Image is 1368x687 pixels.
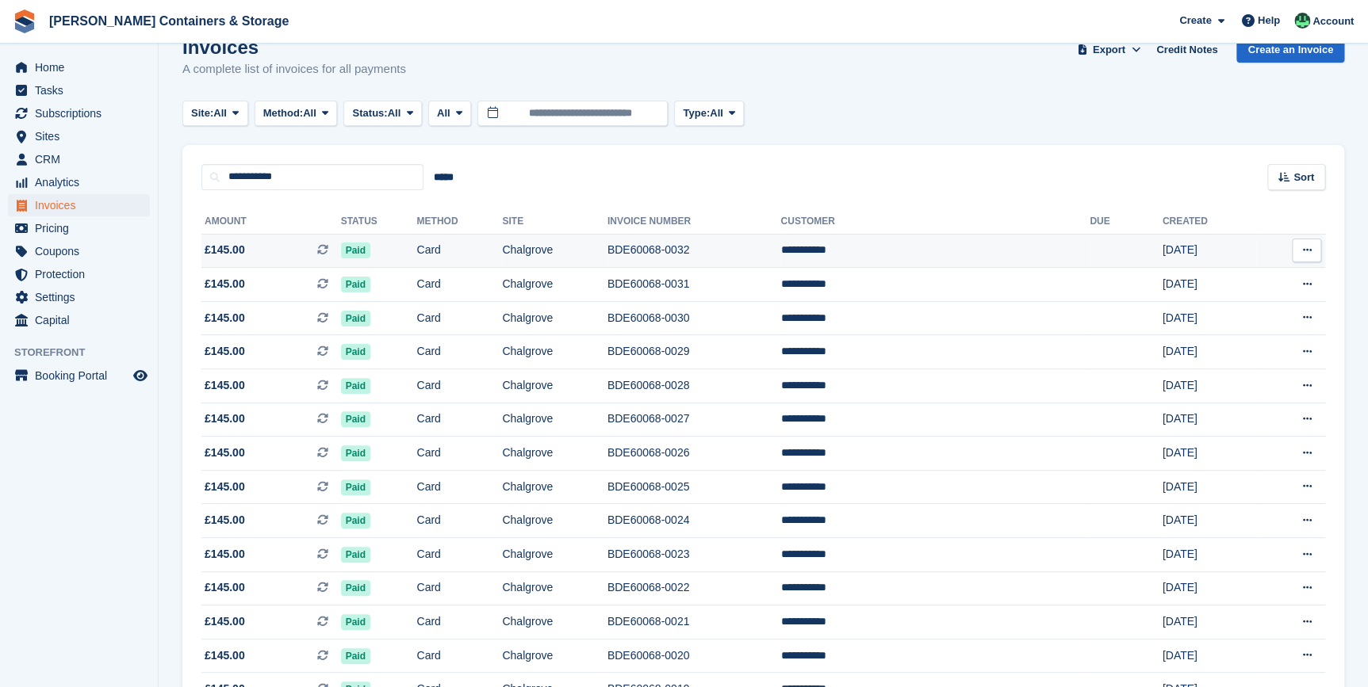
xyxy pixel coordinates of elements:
[607,301,781,335] td: BDE60068-0030
[607,234,781,268] td: BDE60068-0032
[1312,13,1354,29] span: Account
[1163,504,1257,538] td: [DATE]
[341,547,370,563] span: Paid
[1163,209,1257,235] th: Created
[352,105,387,121] span: Status:
[182,101,248,127] button: Site: All
[255,101,338,127] button: Method: All
[341,344,370,360] span: Paid
[205,613,245,630] span: £145.00
[502,470,607,504] td: Chalgrove
[341,445,370,461] span: Paid
[1090,209,1162,235] th: Due
[502,335,607,369] td: Chalgrove
[205,647,245,664] span: £145.00
[341,513,370,529] span: Paid
[416,301,502,335] td: Card
[8,148,150,170] a: menu
[502,571,607,605] td: Chalgrove
[263,105,304,121] span: Method:
[303,105,316,121] span: All
[416,437,502,471] td: Card
[8,240,150,262] a: menu
[341,411,370,427] span: Paid
[1163,571,1257,605] td: [DATE]
[437,105,450,121] span: All
[502,209,607,235] th: Site
[205,579,245,596] span: £145.00
[35,286,130,308] span: Settings
[205,512,245,529] span: £145.00
[341,378,370,394] span: Paid
[341,479,370,495] span: Paid
[205,479,245,495] span: £145.00
[191,105,213,121] span: Site:
[502,504,607,538] td: Chalgrove
[201,209,341,235] th: Amount
[502,268,607,302] td: Chalgrove
[205,410,245,427] span: £145.00
[35,56,130,78] span: Home
[502,403,607,437] td: Chalgrove
[1074,36,1144,63] button: Export
[35,364,130,387] span: Booking Portal
[8,171,150,193] a: menu
[1163,301,1257,335] td: [DATE]
[416,470,502,504] td: Card
[35,79,130,101] span: Tasks
[8,286,150,308] a: menu
[341,580,370,596] span: Paid
[607,470,781,504] td: BDE60068-0025
[8,79,150,101] a: menu
[607,571,781,605] td: BDE60068-0022
[502,639,607,673] td: Chalgrove
[35,148,130,170] span: CRM
[205,377,245,394] span: £145.00
[8,364,150,387] a: menu
[8,102,150,124] a: menu
[14,345,158,361] span: Storefront
[131,366,150,385] a: Preview store
[341,209,417,235] th: Status
[710,105,723,121] span: All
[343,101,421,127] button: Status: All
[35,194,130,216] span: Invoices
[607,639,781,673] td: BDE60068-0020
[13,10,36,33] img: stora-icon-8386f47178a22dfd0bd8f6a31ec36ba5ce8667c1dd55bd0f319d3a0aa187defe.svg
[341,614,370,630] span: Paid
[607,437,781,471] td: BDE60068-0026
[1163,369,1257,403] td: [DATE]
[35,125,130,147] span: Sites
[341,277,370,292] span: Paid
[607,403,781,437] td: BDE60068-0027
[205,445,245,461] span: £145.00
[1163,268,1257,302] td: [DATE]
[607,335,781,369] td: BDE60068-0029
[1163,538,1257,572] td: [DATE]
[416,369,502,403] td: Card
[341,648,370,664] span: Paid
[205,242,245,258] span: £145.00
[416,403,502,437] td: Card
[416,639,502,673] td: Card
[1093,42,1125,58] span: Export
[205,276,245,292] span: £145.00
[388,105,401,121] span: All
[607,268,781,302] td: BDE60068-0031
[416,268,502,302] td: Card
[35,102,130,124] span: Subscriptions
[416,571,502,605] td: Card
[1150,36,1224,63] a: Credit Notes
[1258,13,1280,29] span: Help
[1293,170,1314,185] span: Sort
[607,504,781,538] td: BDE60068-0024
[35,263,130,285] span: Protection
[683,105,710,121] span: Type:
[35,171,130,193] span: Analytics
[416,234,502,268] td: Card
[8,263,150,285] a: menu
[607,369,781,403] td: BDE60068-0028
[205,343,245,360] span: £145.00
[213,105,227,121] span: All
[1294,13,1310,29] img: Arjun Preetham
